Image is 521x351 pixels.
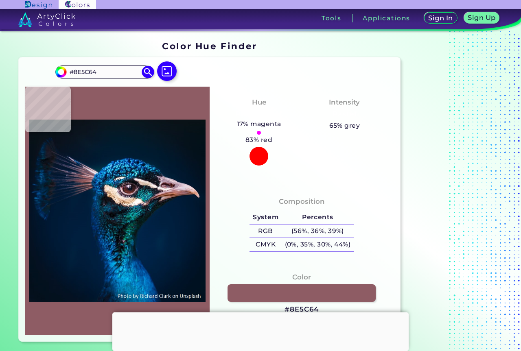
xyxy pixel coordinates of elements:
h5: (56%, 36%, 39%) [282,225,354,238]
h5: 65% grey [329,120,360,131]
h1: Color Hue Finder [162,40,257,52]
h5: 17% magenta [234,119,285,129]
a: Sign Up [466,13,498,23]
h5: Percents [282,211,354,224]
h4: Intensity [329,96,360,108]
input: type color.. [67,66,142,77]
iframe: Advertisement [404,38,506,345]
h3: Applications [363,15,410,21]
h5: (0%, 35%, 30%, 44%) [282,238,354,251]
h4: Composition [279,196,325,207]
iframe: Advertisement [112,312,409,349]
img: ArtyClick Design logo [25,1,52,9]
h4: Color [292,271,311,283]
h4: Hue [252,96,266,108]
h3: Pastel [329,109,360,119]
h3: Pinkish Red [232,109,286,119]
h3: #8E5C64 [285,305,319,314]
img: icon search [142,66,154,78]
h5: CMYK [250,238,281,251]
h3: Tools [322,15,341,21]
a: Sign In [426,13,456,23]
img: img_pavlin.jpg [29,91,206,331]
img: logo_artyclick_colors_white.svg [18,12,76,27]
h5: Sign Up [469,15,495,21]
h5: Sign In [429,15,451,21]
h5: RGB [250,225,281,238]
img: icon picture [157,61,177,81]
h5: 83% red [242,135,276,145]
h5: System [250,211,281,224]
